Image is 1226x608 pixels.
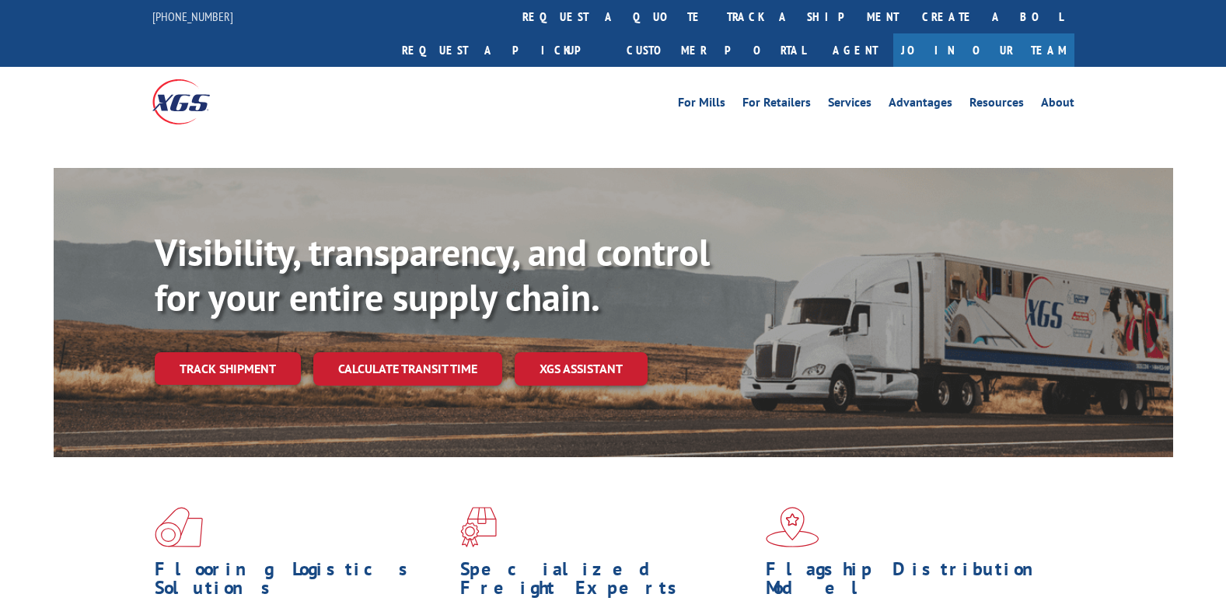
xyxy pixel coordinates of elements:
[390,33,615,67] a: Request a pickup
[155,560,449,605] h1: Flooring Logistics Solutions
[766,507,819,547] img: xgs-icon-flagship-distribution-model-red
[766,560,1060,605] h1: Flagship Distribution Model
[817,33,893,67] a: Agent
[155,352,301,385] a: Track shipment
[155,507,203,547] img: xgs-icon-total-supply-chain-intelligence-red
[742,96,811,114] a: For Retailers
[155,228,710,321] b: Visibility, transparency, and control for your entire supply chain.
[615,33,817,67] a: Customer Portal
[460,560,754,605] h1: Specialized Freight Experts
[828,96,871,114] a: Services
[678,96,725,114] a: For Mills
[460,507,497,547] img: xgs-icon-focused-on-flooring-red
[515,352,648,386] a: XGS ASSISTANT
[152,9,233,24] a: [PHONE_NUMBER]
[969,96,1024,114] a: Resources
[313,352,502,386] a: Calculate transit time
[889,96,952,114] a: Advantages
[893,33,1074,67] a: Join Our Team
[1041,96,1074,114] a: About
